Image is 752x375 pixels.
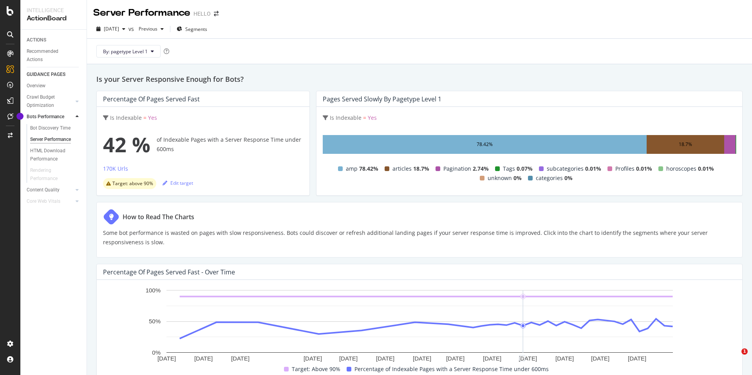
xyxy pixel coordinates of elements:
[585,164,601,173] span: 0.01%
[112,181,153,186] span: Target: above 90%
[152,349,161,356] text: 0%
[185,26,207,32] span: Segments
[519,355,537,362] text: [DATE]
[27,70,81,79] a: GUIDANCE PAGES
[128,25,136,33] span: vs
[292,364,340,374] span: Target: Above 90%
[473,164,489,173] span: 2.74%
[446,355,465,362] text: [DATE]
[96,45,161,58] button: By: pagetype Level 1
[741,348,748,355] span: 1
[123,212,194,222] div: How to Read The Charts
[103,95,200,103] div: Percentage of Pages Served Fast
[30,166,81,183] a: Rendering Performance
[149,318,161,325] text: 50%
[27,82,45,90] div: Overview
[547,164,584,173] span: subcategories
[376,355,394,362] text: [DATE]
[628,355,646,362] text: [DATE]
[93,23,128,35] button: [DATE]
[27,93,68,110] div: Crawl Budget Optimization
[27,186,60,194] div: Content Quality
[30,135,71,144] div: Server Performance
[103,48,148,55] span: By: pagetype Level 1
[27,70,65,79] div: GUIDANCE PAGES
[103,268,235,276] div: Percentage of Pages Served Fast - Over Time
[591,355,609,362] text: [DATE]
[636,164,652,173] span: 0.01%
[103,286,736,364] svg: A chart.
[163,180,193,186] div: Edit target
[368,114,377,121] span: Yes
[27,113,64,121] div: Bots Performance
[564,173,573,183] span: 0%
[536,173,563,183] span: categories
[103,129,303,160] div: of Indexable Pages with a Server Response Time under 600ms
[146,287,161,294] text: 100%
[163,177,193,189] button: Edit target
[363,114,366,121] span: =
[27,6,80,14] div: Intelligence
[103,129,150,160] span: 42 %
[330,114,362,121] span: Is Indexable
[194,355,213,362] text: [DATE]
[413,355,431,362] text: [DATE]
[513,173,522,183] span: 0%
[30,166,74,183] div: Rendering Performance
[93,6,190,20] div: Server Performance
[27,197,73,206] a: Core Web Vitals
[392,164,412,173] span: articles
[517,164,533,173] span: 0.07%
[16,113,23,120] div: Tooltip anchor
[27,197,60,206] div: Core Web Vitals
[193,10,211,18] div: HELLO
[679,140,692,149] div: 18.7%
[103,178,156,189] div: warning label
[143,114,146,121] span: =
[615,164,634,173] span: Profiles
[413,164,429,173] span: 18.7%
[443,164,471,173] span: Pagination
[27,36,46,44] div: ACTIONS
[27,186,73,194] a: Content Quality
[698,164,714,173] span: 0.01%
[354,364,549,374] span: Percentage of Indexable Pages with a Server Response Time under 600ms
[27,113,73,121] a: Bots Performance
[174,23,210,35] button: Segments
[555,355,574,362] text: [DATE]
[30,124,70,132] div: Bot Discovery Time
[27,47,74,64] div: Recommended Actions
[148,114,157,121] span: Yes
[30,135,81,144] a: Server Performance
[104,25,119,32] span: 2025 Aug. 31st
[96,74,743,85] h2: Is your Server Responsive Enough for Bots?
[231,355,249,362] text: [DATE]
[30,147,81,163] a: HTML Download Performance
[477,140,493,149] div: 78.42%
[214,11,219,16] div: arrow-right-arrow-left
[359,164,378,173] span: 78.42%
[27,93,73,110] a: Crawl Budget Optimization
[27,36,81,44] a: ACTIONS
[27,82,81,90] a: Overview
[323,95,441,103] div: Pages Served Slowly by pagetype Level 1
[136,25,157,32] span: Previous
[110,114,142,121] span: Is Indexable
[136,23,167,35] button: Previous
[304,355,322,362] text: [DATE]
[503,164,515,173] span: Tags
[483,355,501,362] text: [DATE]
[157,355,176,362] text: [DATE]
[27,14,80,23] div: ActionBoard
[27,47,81,64] a: Recommended Actions
[346,164,358,173] span: amp
[103,228,736,247] p: Some bot performance is wasted on pages with slow responsiveness. Bots could discover or refresh ...
[488,173,512,183] span: unknown
[103,164,128,177] button: 170K Urls
[30,147,76,163] div: HTML Download Performance
[519,355,525,361] div: plus
[339,355,358,362] text: [DATE]
[725,348,744,367] iframe: Intercom live chat
[103,165,128,173] div: 170K Urls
